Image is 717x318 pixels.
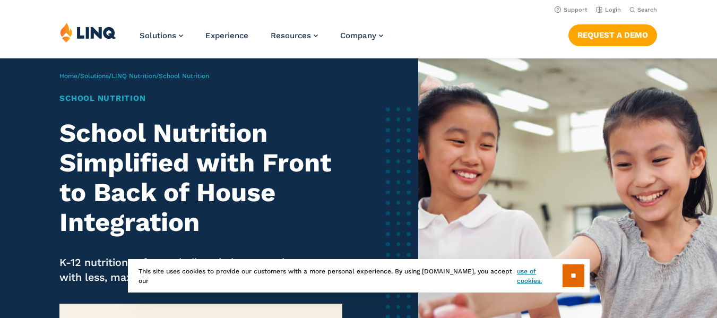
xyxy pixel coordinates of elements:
[80,72,109,80] a: Solutions
[517,267,562,286] a: use of cookies.
[59,92,342,105] h1: School Nutrition
[59,255,342,285] p: K-12 nutrition software built to help teams do more with less, maximize efficiency, and ensure co...
[555,6,588,13] a: Support
[568,24,657,46] a: Request a Demo
[60,22,116,42] img: LINQ | K‑12 Software
[596,6,621,13] a: Login
[128,259,590,293] div: This site uses cookies to provide our customers with a more personal experience. By using [DOMAIN...
[140,31,183,40] a: Solutions
[271,31,311,40] span: Resources
[59,72,77,80] a: Home
[140,31,176,40] span: Solutions
[205,31,248,40] a: Experience
[59,118,342,237] h2: School Nutrition Simplified with Front to Back of House Integration
[159,72,209,80] span: School Nutrition
[629,6,657,14] button: Open Search Bar
[340,31,376,40] span: Company
[140,22,383,57] nav: Primary Navigation
[59,72,209,80] span: / / /
[111,72,156,80] a: LINQ Nutrition
[637,6,657,13] span: Search
[568,22,657,46] nav: Button Navigation
[340,31,383,40] a: Company
[271,31,318,40] a: Resources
